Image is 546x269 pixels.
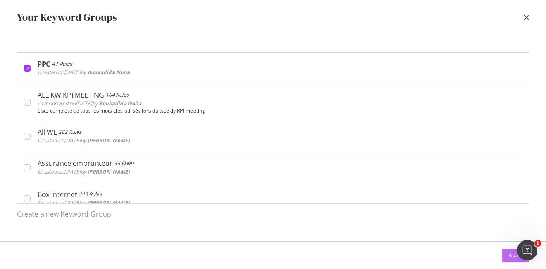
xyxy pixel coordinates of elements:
[58,128,81,136] div: 282 Rules
[17,10,117,25] div: Your Keyword Groups
[87,137,130,144] b: [PERSON_NAME]
[38,60,50,68] div: PPC
[38,91,104,99] div: ALL KW KPI MEETING
[38,100,141,107] span: Last updated on [DATE] by
[38,69,130,76] span: Created on [DATE] by
[17,209,111,219] div: Create a new Keyword Group
[87,168,130,175] b: [PERSON_NAME]
[87,199,130,206] b: [PERSON_NAME]
[534,240,541,247] span: 1
[524,10,529,25] div: times
[17,204,111,224] button: Create a new Keyword Group
[38,128,57,136] div: All WL
[38,108,522,114] div: Liste complète de tous les mots clés utilisés lors du weekly KPI meeting
[38,137,130,144] span: Created on [DATE] by
[114,159,134,168] div: 44 Rules
[99,100,141,107] b: Boukadida Noha
[509,252,522,259] div: Apply
[79,190,102,199] div: 243 Rules
[517,240,537,260] iframe: Intercom live chat
[38,168,130,175] span: Created on [DATE] by
[52,60,72,68] div: 41 Rules
[87,69,130,76] b: Boukadida Noha
[502,249,529,262] button: Apply
[38,159,113,168] div: Assurance emprunteur
[38,190,77,199] div: Box Internet
[38,199,130,206] span: Created on [DATE] by
[106,91,129,99] div: 164 Rules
